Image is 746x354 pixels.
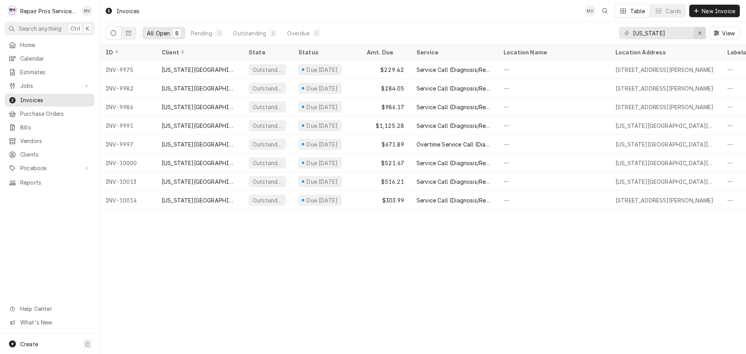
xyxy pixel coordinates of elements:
[417,48,490,56] div: Service
[5,134,94,147] a: Vendors
[306,84,339,92] div: Due [DATE]
[361,153,410,172] div: $521.67
[162,103,236,111] div: [US_STATE][GEOGRAPHIC_DATA][PERSON_NAME]
[162,84,236,92] div: [US_STATE][GEOGRAPHIC_DATA][PERSON_NAME]
[361,191,410,209] div: $303.99
[99,153,155,172] div: INV-10000
[497,153,609,172] div: —
[298,48,353,56] div: Status
[99,116,155,135] div: INV-9991
[417,140,491,148] div: Overtime Service Call (Diagnosis/Repair)
[99,191,155,209] div: INV-10014
[20,96,91,104] span: Invoices
[585,5,596,16] div: Mindy Volker's Avatar
[7,5,18,16] div: R
[615,159,715,167] div: [US_STATE][GEOGRAPHIC_DATA][STREET_ADDRESS][PERSON_NAME]
[615,84,714,92] div: [STREET_ADDRESS][PERSON_NAME]
[504,48,601,56] div: Location Name
[306,159,339,167] div: Due [DATE]
[666,7,681,15] div: Cards
[162,159,236,167] div: [US_STATE][GEOGRAPHIC_DATA][PERSON_NAME]
[615,196,714,204] div: [STREET_ADDRESS][PERSON_NAME]
[306,103,339,111] div: Due [DATE]
[497,60,609,79] div: —
[689,5,740,17] button: New Invoice
[162,196,236,204] div: [US_STATE][GEOGRAPHIC_DATA][PERSON_NAME]
[106,48,148,56] div: ID
[306,66,339,74] div: Due [DATE]
[497,79,609,98] div: —
[417,66,491,74] div: Service Call (Diagnosis/Repair)
[615,122,715,130] div: [US_STATE][GEOGRAPHIC_DATA][STREET_ADDRESS][PERSON_NAME]
[497,98,609,116] div: —
[497,191,609,209] div: —
[615,178,715,186] div: [US_STATE][GEOGRAPHIC_DATA][STREET_ADDRESS][PERSON_NAME]
[5,79,94,92] a: Go to Jobs
[7,5,18,16] div: Repair Pros Services Inc's Avatar
[252,122,283,130] div: Outstanding
[361,79,410,98] div: $284.05
[361,60,410,79] div: $229.42
[5,176,94,189] a: Reports
[585,5,596,16] div: MV
[361,135,410,153] div: $671.89
[20,82,79,90] span: Jobs
[497,116,609,135] div: —
[5,94,94,106] a: Invoices
[20,341,38,347] span: Create
[615,103,714,111] div: [STREET_ADDRESS][PERSON_NAME]
[252,159,283,167] div: Outstanding
[417,196,491,204] div: Service Call (Diagnosis/Repair)
[615,48,713,56] div: Location Address
[417,103,491,111] div: Service Call (Diagnosis/Repair)
[99,172,155,191] div: INV-10013
[99,135,155,153] div: INV-9997
[191,29,212,37] div: Pending
[20,305,90,313] span: Help Center
[709,27,740,39] button: View
[86,24,89,33] span: K
[5,38,94,51] a: Home
[5,121,94,134] a: Bills
[630,7,645,15] div: Table
[217,29,221,37] div: 0
[252,84,283,92] div: Outstanding
[162,66,236,74] div: [US_STATE][GEOGRAPHIC_DATA][PERSON_NAME]
[20,150,91,159] span: Clients
[615,66,714,74] div: [STREET_ADDRESS][PERSON_NAME]
[417,122,491,130] div: Service Call (Diagnosis/Repair)
[306,196,339,204] div: Due [DATE]
[599,5,611,17] button: Open search
[147,29,170,37] div: All Open
[20,7,77,15] div: Repair Pros Services Inc
[5,22,94,35] button: Search anythingCtrlK
[20,137,91,145] span: Vendors
[20,68,91,76] span: Estimates
[249,48,286,56] div: State
[20,110,91,118] span: Purchase Orders
[361,116,410,135] div: $1,125.28
[417,178,491,186] div: Service Call (Diagnosis/Repair)
[252,103,283,111] div: Outstanding
[162,178,236,186] div: [US_STATE][GEOGRAPHIC_DATA][PERSON_NAME]
[85,340,89,348] span: C
[271,29,275,37] div: 8
[20,318,90,326] span: What's New
[694,27,706,39] button: Erase input
[99,79,155,98] div: INV-9982
[5,107,94,120] a: Purchase Orders
[99,60,155,79] div: INV-9975
[497,172,609,191] div: —
[361,172,410,191] div: $516.21
[5,162,94,174] a: Go to Pricebook
[287,29,310,37] div: Overdue
[5,66,94,78] a: Estimates
[174,29,179,37] div: 8
[233,29,266,37] div: Outstanding
[82,5,92,16] div: Mindy Volker's Avatar
[306,122,339,130] div: Due [DATE]
[700,7,737,15] span: New Invoice
[306,178,339,186] div: Due [DATE]
[252,140,283,148] div: Outstanding
[5,302,94,315] a: Go to Help Center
